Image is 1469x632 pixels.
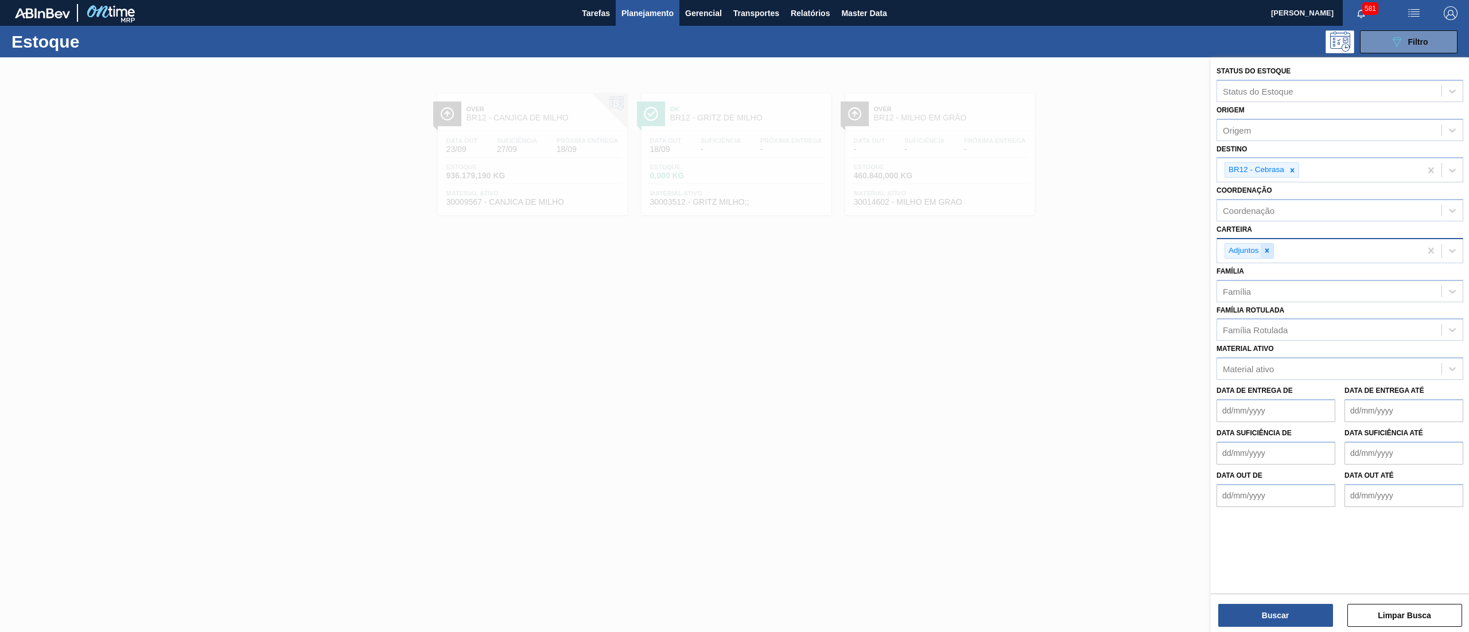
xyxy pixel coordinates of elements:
[1217,186,1272,194] label: Coordenação
[1217,267,1244,275] label: Família
[1343,5,1379,21] button: Notificações
[1223,325,1288,335] div: Família Rotulada
[1217,471,1262,479] label: Data out de
[1217,106,1245,114] label: Origem
[1407,6,1421,20] img: userActions
[1344,484,1463,507] input: dd/mm/yyyy
[1217,145,1247,153] label: Destino
[1217,225,1252,233] label: Carteira
[733,6,779,20] span: Transportes
[1217,484,1335,507] input: dd/mm/yyyy
[1225,244,1261,258] div: Adjuntos
[11,35,190,48] h1: Estoque
[1362,2,1378,15] span: 581
[1223,206,1274,216] div: Coordenação
[15,8,70,18] img: TNhmsLtSVTkK8tSr43FrP2fwEKptu5GPRR3wAAAABJRU5ErkJggg==
[1344,442,1463,465] input: dd/mm/yyyy
[1223,125,1251,135] div: Origem
[1408,37,1428,46] span: Filtro
[685,6,722,20] span: Gerencial
[1223,286,1251,296] div: Família
[1444,6,1458,20] img: Logout
[1225,163,1286,177] div: BR12 - Cebrasa
[1217,306,1284,314] label: Família Rotulada
[582,6,610,20] span: Tarefas
[1217,442,1335,465] input: dd/mm/yyyy
[621,6,674,20] span: Planejamento
[841,6,887,20] span: Master Data
[1217,387,1293,395] label: Data de Entrega de
[1217,399,1335,422] input: dd/mm/yyyy
[1344,429,1423,437] label: Data suficiência até
[1223,364,1274,374] div: Material ativo
[1344,387,1424,395] label: Data de Entrega até
[1360,30,1458,53] button: Filtro
[1217,345,1274,353] label: Material ativo
[1344,471,1394,479] label: Data out até
[791,6,830,20] span: Relatórios
[1223,86,1293,96] div: Status do Estoque
[1326,30,1354,53] div: Pogramando: nenhum usuário selecionado
[1344,399,1463,422] input: dd/mm/yyyy
[1217,67,1291,75] label: Status do Estoque
[1217,429,1292,437] label: Data suficiência de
